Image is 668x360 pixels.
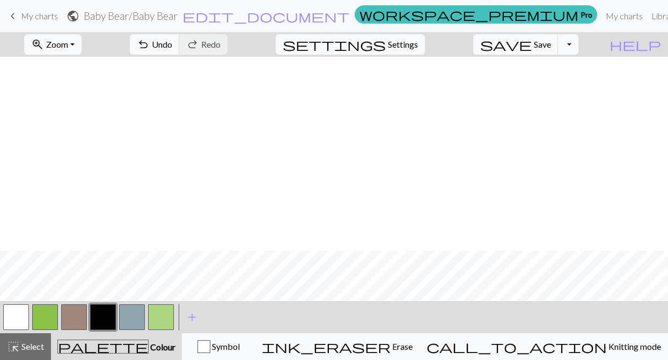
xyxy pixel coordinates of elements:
[276,34,425,55] button: SettingsSettings
[473,34,559,55] button: Save
[67,9,79,24] span: public
[152,39,172,49] span: Undo
[24,34,82,55] button: Zoom
[391,341,413,351] span: Erase
[262,339,391,354] span: ink_eraser
[46,39,68,49] span: Zoom
[427,339,607,354] span: call_to_action
[149,342,175,352] span: Colour
[359,7,578,22] span: workspace_premium
[31,37,44,52] span: zoom_in
[20,341,44,351] span: Select
[186,310,199,325] span: add
[7,339,20,354] span: highlight_alt
[210,341,240,351] span: Symbol
[607,341,661,351] span: Knitting mode
[58,339,148,354] span: palette
[255,333,420,360] button: Erase
[388,38,418,51] span: Settings
[355,5,597,24] a: Pro
[182,9,350,24] span: edit_document
[601,5,647,27] a: My charts
[51,333,182,360] button: Colour
[534,39,551,49] span: Save
[130,34,180,55] button: Undo
[420,333,668,360] button: Knitting mode
[137,37,150,52] span: undo
[6,7,58,25] a: My charts
[182,333,255,360] button: Symbol
[480,37,532,52] span: save
[283,37,386,52] span: settings
[21,11,58,21] span: My charts
[84,10,178,22] h2: Baby Bear / Baby Bear
[283,38,386,51] i: Settings
[6,9,19,24] span: keyboard_arrow_left
[610,37,661,52] span: help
